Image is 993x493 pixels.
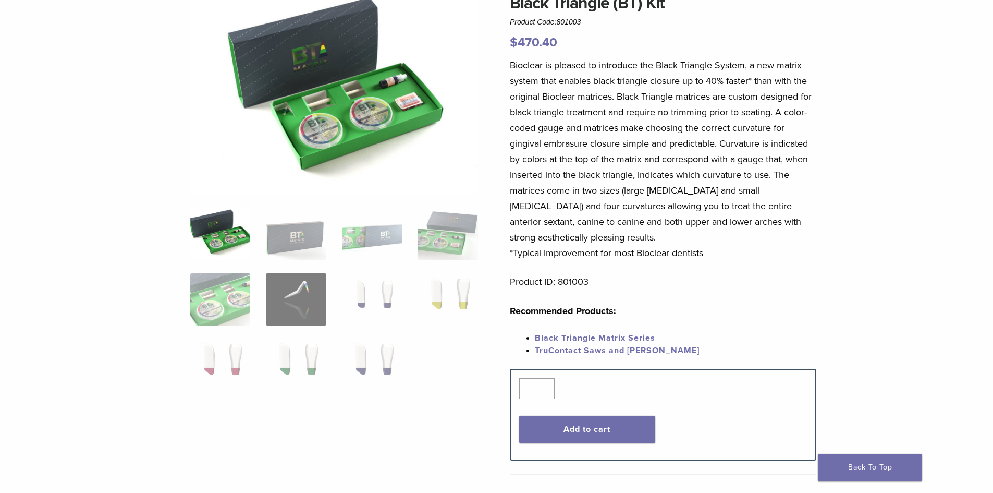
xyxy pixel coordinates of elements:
a: Back To Top [818,454,922,481]
button: Add to cart [519,416,655,443]
img: Black Triangle (BT) Kit - Image 5 [190,273,250,326]
p: Bioclear is pleased to introduce the Black Triangle System, a new matrix system that enables blac... [510,57,816,261]
a: Black Triangle Matrix Series [535,333,655,343]
img: Black Triangle (BT) Kit - Image 6 [266,273,326,326]
span: $ [510,35,518,50]
p: Product ID: 801003 [510,274,816,290]
img: Black Triangle (BT) Kit - Image 11 [342,339,402,391]
img: Black Triangle (BT) Kit - Image 10 [266,339,326,391]
span: 801003 [557,18,581,26]
bdi: 470.40 [510,35,557,50]
img: Black Triangle (BT) Kit - Image 7 [342,273,402,326]
img: Black Triangle (BT) Kit - Image 4 [418,208,477,260]
strong: Recommended Products: [510,305,616,317]
img: Intro-Black-Triangle-Kit-6-Copy-e1548792917662-324x324.jpg [190,208,250,260]
img: Black Triangle (BT) Kit - Image 8 [418,273,477,326]
a: TruContact Saws and [PERSON_NAME] [535,345,700,356]
img: Black Triangle (BT) Kit - Image 9 [190,339,250,391]
img: Black Triangle (BT) Kit - Image 3 [342,208,402,260]
img: Black Triangle (BT) Kit - Image 2 [266,208,326,260]
span: Product Code: [510,18,581,26]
